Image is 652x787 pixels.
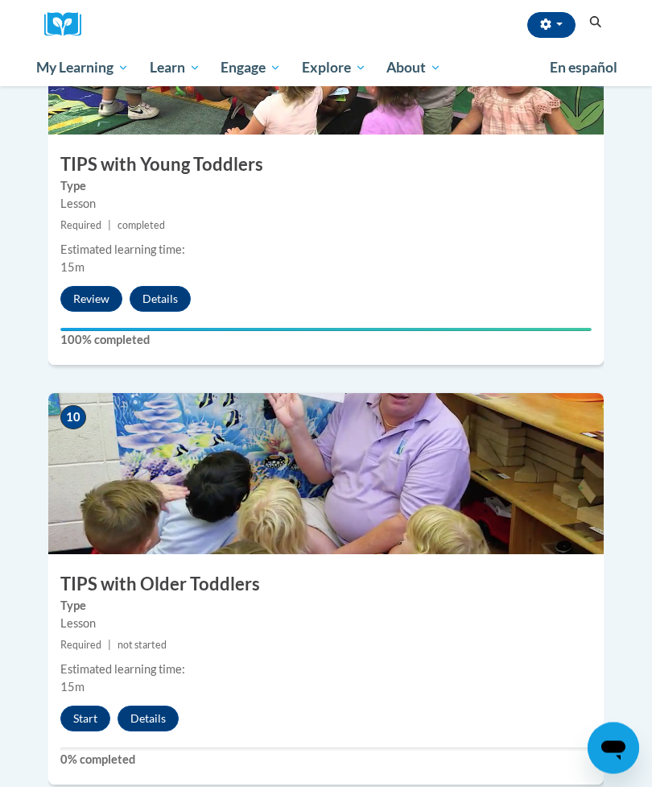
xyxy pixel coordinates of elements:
[291,49,377,86] a: Explore
[60,332,592,350] label: 100% completed
[60,178,592,196] label: Type
[60,598,592,615] label: Type
[527,12,576,38] button: Account Settings
[60,287,122,313] button: Review
[24,49,628,86] div: Main menu
[36,58,129,77] span: My Learning
[60,706,110,732] button: Start
[60,242,592,259] div: Estimated learning time:
[60,640,101,652] span: Required
[60,220,101,232] span: Required
[386,58,441,77] span: About
[26,49,139,86] a: My Learning
[550,59,617,76] span: En español
[588,723,639,774] iframe: Button to launch messaging window
[139,49,211,86] a: Learn
[118,706,179,732] button: Details
[48,573,604,598] h3: TIPS with Older Toddlers
[539,51,628,85] a: En español
[221,58,281,77] span: Engage
[60,752,592,769] label: 0% completed
[60,661,592,679] div: Estimated learning time:
[48,153,604,178] h3: TIPS with Young Toddlers
[60,329,592,332] div: Your progress
[44,12,93,37] img: Logo brand
[44,12,93,37] a: Cox Campus
[118,220,165,232] span: completed
[60,261,85,275] span: 15m
[108,220,111,232] span: |
[60,196,592,213] div: Lesson
[210,49,291,86] a: Engage
[60,615,592,633] div: Lesson
[377,49,452,86] a: About
[48,394,604,555] img: Course Image
[302,58,366,77] span: Explore
[584,13,608,32] button: Search
[150,58,200,77] span: Learn
[130,287,191,313] button: Details
[108,640,111,652] span: |
[118,640,167,652] span: not started
[60,406,86,430] span: 10
[60,681,85,694] span: 15m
